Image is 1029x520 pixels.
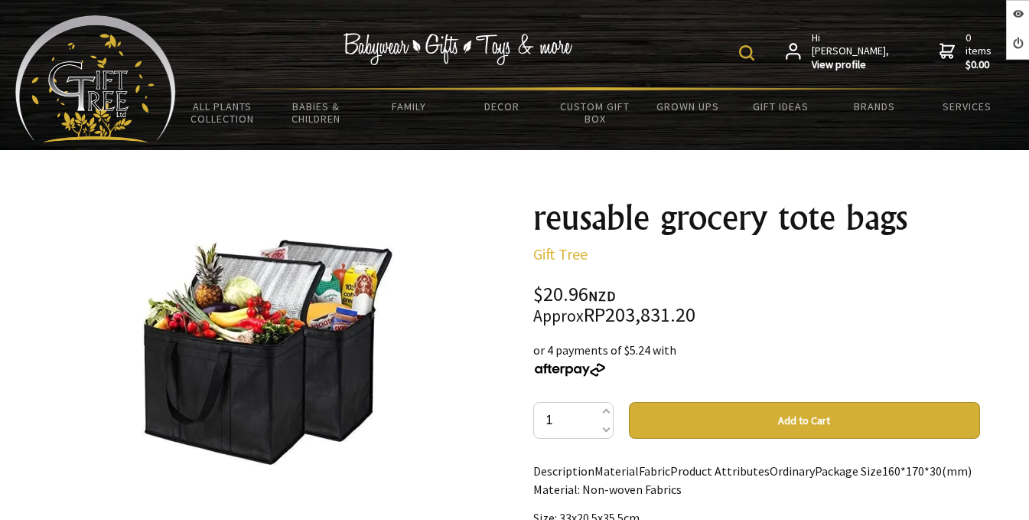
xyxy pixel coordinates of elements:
h1: reusable grocery tote bags [533,199,980,236]
a: Custom Gift Box [549,90,642,135]
button: Add to Cart [629,402,980,439]
span: NZD [588,287,616,305]
strong: $0.00 [966,58,995,72]
div: or 4 payments of $5.24 with [533,341,980,378]
a: Hi [PERSON_NAME],View profile [786,31,891,72]
a: Gift Tree [533,244,588,263]
span: Hi [PERSON_NAME], [812,31,891,72]
strong: View profile [812,58,891,72]
a: Decor [455,90,549,123]
img: Babywear - Gifts - Toys & more [343,33,572,65]
small: Approx [533,306,584,326]
a: Family [362,90,455,123]
img: Afterpay [533,363,607,377]
a: Babies & Children [269,90,363,135]
a: Grown Ups [641,90,734,123]
a: Brands [828,90,921,123]
a: All Plants Collection [176,90,269,135]
a: 0 items$0.00 [939,31,995,72]
p: Material: Non-woven Fabrics [533,480,980,499]
img: Babyware - Gifts - Toys and more... [15,15,176,142]
img: reusable grocery tote bags [119,224,427,472]
div: $20.96 RP203,831.20 [533,285,980,325]
span: 0 items [966,31,995,72]
a: Gift Ideas [734,90,828,123]
a: Services [920,90,1014,123]
img: product search [739,45,754,61]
